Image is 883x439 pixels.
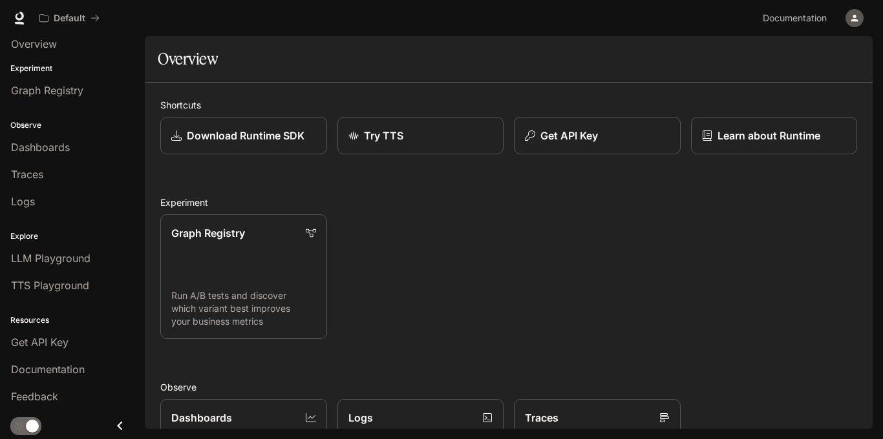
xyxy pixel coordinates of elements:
h1: Overview [158,46,218,72]
p: Run A/B tests and discover which variant best improves your business metrics [171,289,316,328]
p: Graph Registry [171,225,245,241]
p: Try TTS [364,128,403,143]
p: Logs [348,410,373,425]
p: Traces [525,410,559,425]
button: Get API Key [514,117,681,154]
a: Learn about Runtime [691,117,858,154]
p: Download Runtime SDK [187,128,304,143]
p: Default [54,13,85,24]
p: Learn about Runtime [718,128,820,143]
h2: Observe [160,380,857,394]
p: Dashboards [171,410,232,425]
h2: Experiment [160,196,857,209]
h2: Shortcuts [160,98,857,112]
a: Graph RegistryRun A/B tests and discover which variant best improves your business metrics [160,214,327,339]
a: Download Runtime SDK [160,117,327,154]
a: Documentation [758,5,836,31]
p: Get API Key [540,128,598,143]
button: All workspaces [34,5,105,31]
span: Documentation [763,10,827,26]
a: Try TTS [337,117,504,154]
